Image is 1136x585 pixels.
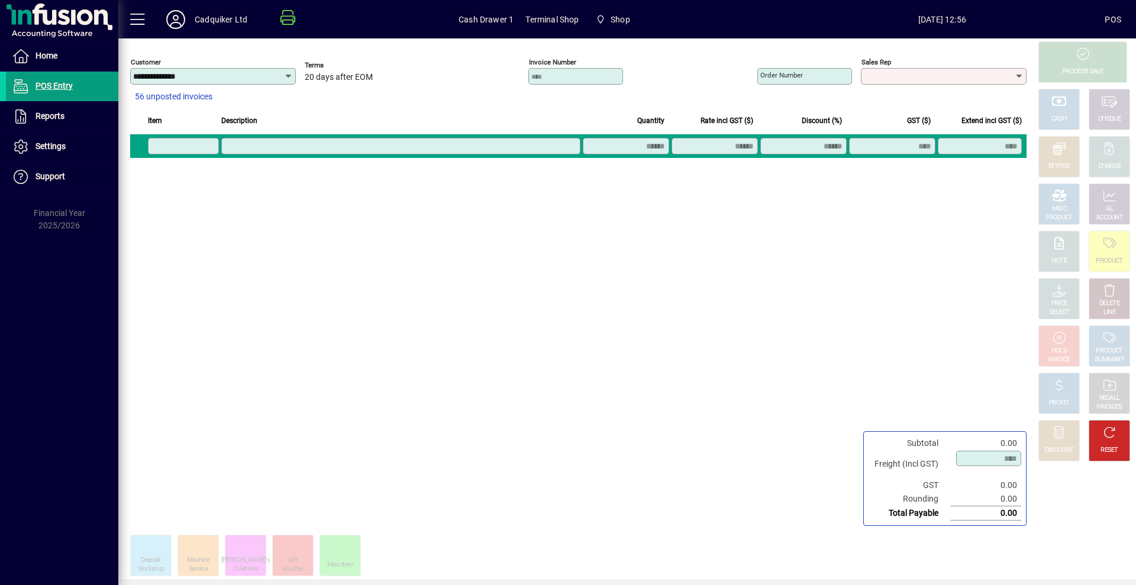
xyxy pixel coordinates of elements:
td: 0.00 [950,492,1021,506]
div: Cadquiker Ltd [195,10,247,29]
div: Deposit [141,556,160,565]
button: 56 unposted invoices [130,86,217,108]
td: 0.00 [950,506,1021,521]
span: Terms [305,62,376,69]
div: DELETE [1099,299,1119,308]
td: GST [869,479,950,492]
span: Support [35,172,65,181]
mat-label: Invoice number [529,58,576,66]
div: Gift [288,556,298,565]
button: Profile [157,9,195,30]
div: LINE [1103,308,1115,317]
mat-label: Order number [760,71,803,79]
div: INVOICES [1096,403,1122,412]
a: Settings [6,132,118,161]
span: 56 unposted invoices [135,91,212,103]
div: PROFIT [1049,399,1069,408]
mat-label: Sales rep [861,58,891,66]
a: Reports [6,102,118,131]
td: Freight (Incl GST) [869,450,950,479]
div: RESET [1100,446,1118,455]
span: GST ($) [907,114,931,127]
div: PRICE [1051,299,1067,308]
div: MISC [1052,205,1066,214]
div: POS [1105,10,1121,29]
div: EFTPOS [1048,162,1070,171]
div: Workshop [138,565,164,574]
div: CHARGE [1098,162,1121,171]
span: Shop [591,9,635,30]
div: NOTE [1051,257,1067,266]
div: DISCOUNT [1045,446,1073,455]
span: POS Entry [35,81,73,91]
span: 20 days after EOM [305,73,373,82]
div: GL [1106,205,1114,214]
a: Home [6,41,118,71]
div: ACCOUNT [1096,214,1123,222]
span: Description [221,114,257,127]
span: Discount (%) [802,114,842,127]
td: Total Payable [869,506,950,521]
td: Subtotal [869,437,950,450]
div: PRODUCT [1096,347,1122,355]
div: Service [189,565,208,574]
div: Machine [187,556,209,565]
span: Home [35,51,57,60]
div: CHEQUE [1098,115,1121,124]
div: SELECT [1049,308,1070,317]
div: [PERSON_NAME]'s [221,556,270,565]
span: Settings [35,141,66,151]
mat-label: Customer [131,58,161,66]
div: HOLD [1051,347,1067,355]
div: Voucher [282,565,304,574]
span: Extend incl GST ($) [961,114,1022,127]
span: Item [148,114,162,127]
td: 0.00 [950,437,1021,450]
div: PROCESS SALE [1062,67,1103,76]
td: Rounding [869,492,950,506]
div: INVOICE [1048,355,1070,364]
div: RECALL [1099,394,1120,403]
span: Terminal Shop [525,10,579,29]
span: Reports [35,111,64,121]
span: Quantity [637,114,664,127]
span: Shop [611,10,630,29]
div: PRODUCT [1096,257,1122,266]
span: [DATE] 12:56 [779,10,1105,29]
a: Support [6,162,118,192]
div: PRODUCT [1045,214,1072,222]
div: Misc Item [327,561,354,570]
div: CASH [1051,115,1067,124]
div: Creations [233,565,258,574]
span: Rate incl GST ($) [701,114,753,127]
span: Cash Drawer 1 [459,10,514,29]
td: 0.00 [950,479,1021,492]
div: SUMMARY [1095,355,1124,364]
